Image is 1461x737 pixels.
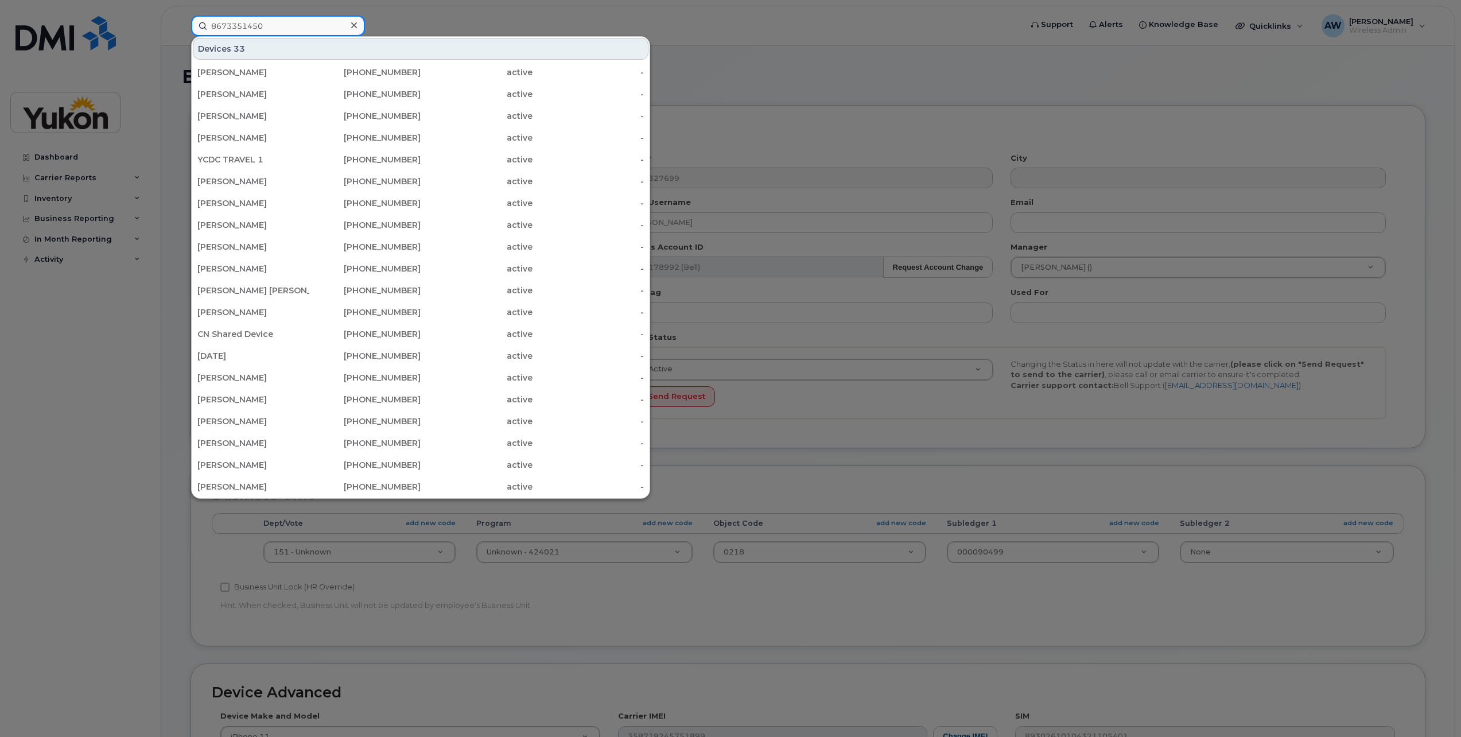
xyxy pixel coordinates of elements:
[309,459,421,471] div: [PHONE_NUMBER]
[309,285,421,296] div: [PHONE_NUMBER]
[193,411,648,432] a: [PERSON_NAME][PHONE_NUMBER]active-
[234,43,245,55] span: 33
[421,241,533,253] div: active
[193,193,648,214] a: [PERSON_NAME][PHONE_NUMBER]active-
[533,481,644,492] div: -
[197,197,309,209] div: [PERSON_NAME]
[193,324,648,344] a: CN Shared Device[PHONE_NUMBER]active-
[421,67,533,78] div: active
[197,394,309,405] div: [PERSON_NAME]
[309,394,421,405] div: [PHONE_NUMBER]
[197,67,309,78] div: [PERSON_NAME]
[309,307,421,318] div: [PHONE_NUMBER]
[421,481,533,492] div: active
[197,219,309,231] div: [PERSON_NAME]
[309,416,421,427] div: [PHONE_NUMBER]
[197,110,309,122] div: [PERSON_NAME]
[193,149,648,170] a: YCDC TRAVEL 1[PHONE_NUMBER]active-
[193,433,648,453] a: [PERSON_NAME][PHONE_NUMBER]active-
[421,459,533,471] div: active
[533,263,644,274] div: -
[421,350,533,362] div: active
[309,241,421,253] div: [PHONE_NUMBER]
[533,219,644,231] div: -
[421,110,533,122] div: active
[193,171,648,192] a: [PERSON_NAME][PHONE_NUMBER]active-
[197,307,309,318] div: [PERSON_NAME]
[309,176,421,187] div: [PHONE_NUMBER]
[309,481,421,492] div: [PHONE_NUMBER]
[197,328,309,340] div: CN Shared Device
[193,236,648,257] a: [PERSON_NAME][PHONE_NUMBER]active-
[197,132,309,143] div: [PERSON_NAME]
[533,285,644,296] div: -
[421,328,533,340] div: active
[193,62,648,83] a: [PERSON_NAME][PHONE_NUMBER]active-
[309,154,421,165] div: [PHONE_NUMBER]
[309,132,421,143] div: [PHONE_NUMBER]
[533,110,644,122] div: -
[533,241,644,253] div: -
[533,132,644,143] div: -
[193,389,648,410] a: [PERSON_NAME][PHONE_NUMBER]active-
[193,476,648,497] a: [PERSON_NAME][PHONE_NUMBER]active-
[309,437,421,449] div: [PHONE_NUMBER]
[197,459,309,471] div: [PERSON_NAME]
[309,372,421,383] div: [PHONE_NUMBER]
[197,350,309,362] div: [DATE]
[533,394,644,405] div: -
[197,416,309,427] div: [PERSON_NAME]
[533,437,644,449] div: -
[197,285,309,296] div: [PERSON_NAME] [PERSON_NAME]
[309,350,421,362] div: [PHONE_NUMBER]
[193,38,648,60] div: Devices
[197,88,309,100] div: [PERSON_NAME]
[309,263,421,274] div: [PHONE_NUMBER]
[421,394,533,405] div: active
[533,307,644,318] div: -
[533,350,644,362] div: -
[197,481,309,492] div: [PERSON_NAME]
[421,219,533,231] div: active
[197,437,309,449] div: [PERSON_NAME]
[309,197,421,209] div: [PHONE_NUMBER]
[193,302,648,323] a: [PERSON_NAME][PHONE_NUMBER]active-
[421,437,533,449] div: active
[309,219,421,231] div: [PHONE_NUMBER]
[421,372,533,383] div: active
[421,416,533,427] div: active
[309,110,421,122] div: [PHONE_NUMBER]
[193,84,648,104] a: [PERSON_NAME][PHONE_NUMBER]active-
[421,263,533,274] div: active
[197,372,309,383] div: [PERSON_NAME]
[197,263,309,274] div: [PERSON_NAME]
[309,328,421,340] div: [PHONE_NUMBER]
[197,241,309,253] div: [PERSON_NAME]
[533,154,644,165] div: -
[533,416,644,427] div: -
[533,372,644,383] div: -
[421,285,533,296] div: active
[193,280,648,301] a: [PERSON_NAME] [PERSON_NAME][PHONE_NUMBER]active-
[193,215,648,235] a: [PERSON_NAME][PHONE_NUMBER]active-
[533,197,644,209] div: -
[309,88,421,100] div: [PHONE_NUMBER]
[193,346,648,366] a: [DATE][PHONE_NUMBER]active-
[193,367,648,388] a: [PERSON_NAME][PHONE_NUMBER]active-
[421,88,533,100] div: active
[533,328,644,340] div: -
[533,88,644,100] div: -
[533,459,644,471] div: -
[421,132,533,143] div: active
[421,176,533,187] div: active
[421,307,533,318] div: active
[421,197,533,209] div: active
[309,67,421,78] div: [PHONE_NUMBER]
[193,127,648,148] a: [PERSON_NAME][PHONE_NUMBER]active-
[193,258,648,279] a: [PERSON_NAME][PHONE_NUMBER]active-
[533,67,644,78] div: -
[193,455,648,475] a: [PERSON_NAME][PHONE_NUMBER]active-
[421,154,533,165] div: active
[197,154,309,165] div: YCDC TRAVEL 1
[193,106,648,126] a: [PERSON_NAME][PHONE_NUMBER]active-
